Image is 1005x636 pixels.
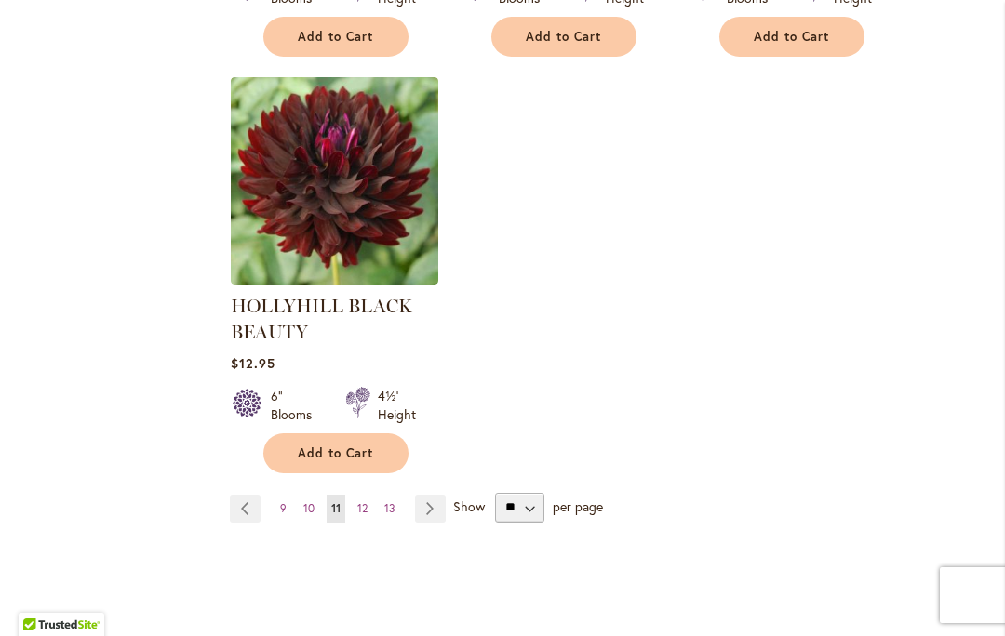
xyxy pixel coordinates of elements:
img: HOLLYHILL BLACK BEAUTY [231,77,438,285]
span: per page [553,497,603,514]
span: 13 [384,501,395,515]
span: Add to Cart [754,29,830,45]
a: 13 [380,495,400,523]
span: 11 [331,501,341,515]
span: $12.95 [231,354,275,372]
span: 10 [303,501,315,515]
button: Add to Cart [491,17,636,57]
iframe: Launch Accessibility Center [14,570,66,622]
a: HOLLYHILL BLACK BEAUTY [231,295,412,343]
button: Add to Cart [263,17,409,57]
div: 4½' Height [378,387,416,424]
span: Add to Cart [526,29,602,45]
button: Add to Cart [719,17,864,57]
span: Show [453,497,485,514]
span: Add to Cart [298,445,374,461]
a: 12 [353,495,372,523]
a: 9 [275,495,291,523]
a: HOLLYHILL BLACK BEAUTY [231,271,438,288]
span: Add to Cart [298,29,374,45]
div: 6" Blooms [271,387,323,424]
span: 12 [357,501,368,515]
button: Add to Cart [263,433,409,473]
a: 10 [299,495,319,523]
span: 9 [280,501,287,515]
